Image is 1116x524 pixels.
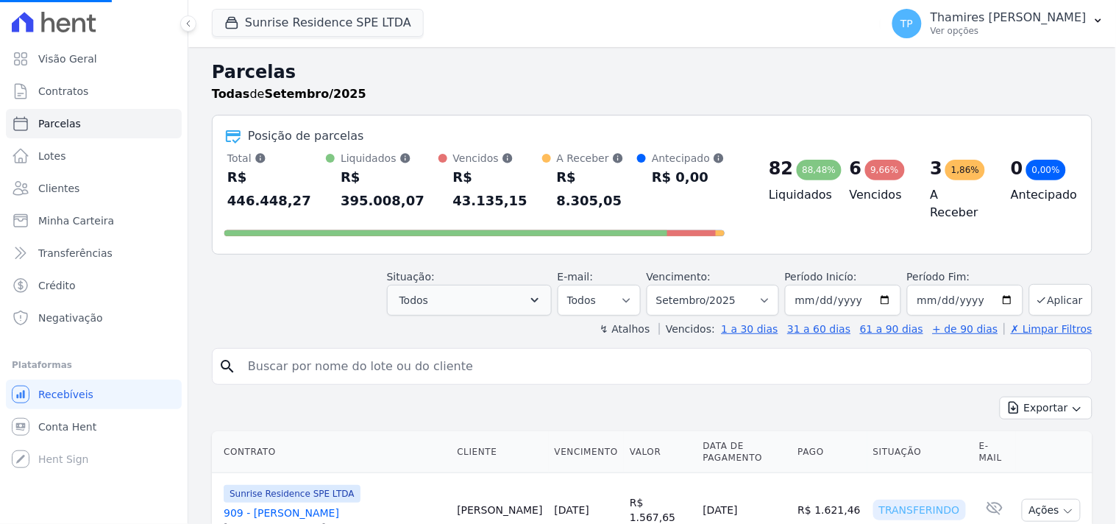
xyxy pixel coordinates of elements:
p: Ver opções [931,25,1087,37]
label: Vencimento: [647,271,711,283]
h2: Parcelas [212,59,1092,85]
a: Recebíveis [6,380,182,409]
span: Contratos [38,84,88,99]
label: ↯ Atalhos [600,323,650,335]
div: Antecipado [652,151,725,166]
a: [DATE] [555,504,589,516]
th: Contrato [212,431,451,473]
th: Valor [624,431,697,473]
span: Visão Geral [38,52,97,66]
h4: Liquidados [769,186,826,204]
a: Parcelas [6,109,182,138]
a: 1 a 30 dias [722,323,778,335]
span: Transferências [38,246,113,261]
label: Situação: [387,271,435,283]
button: Aplicar [1029,284,1092,316]
i: search [218,358,236,375]
div: R$ 395.008,07 [341,166,438,213]
span: Todos [399,291,428,309]
span: Recebíveis [38,387,93,402]
strong: Todas [212,87,250,101]
button: Ações [1022,499,1081,522]
div: R$ 0,00 [652,166,725,189]
div: 82 [769,157,793,180]
p: Thamires [PERSON_NAME] [931,10,1087,25]
th: E-mail [973,431,1016,473]
label: E-mail: [558,271,594,283]
a: Negativação [6,303,182,333]
button: Exportar [1000,397,1092,419]
button: Todos [387,285,552,316]
div: R$ 8.305,05 [557,166,638,213]
a: ✗ Limpar Filtros [1004,323,1092,335]
a: Minha Carteira [6,206,182,236]
label: Período Inicío: [785,271,857,283]
span: TP [900,18,913,29]
a: Transferências [6,238,182,268]
h4: Antecipado [1011,186,1068,204]
a: Contratos [6,77,182,106]
span: Crédito [38,278,76,293]
div: 9,66% [865,160,905,180]
strong: Setembro/2025 [265,87,366,101]
label: Período Fim: [907,269,1023,285]
label: Vencidos: [659,323,715,335]
a: Crédito [6,271,182,300]
div: Total [227,151,326,166]
h4: A Receber [931,186,988,222]
span: Parcelas [38,116,81,131]
div: Liquidados [341,151,438,166]
div: Transferindo [873,500,966,520]
p: de [212,85,366,103]
div: R$ 43.135,15 [453,166,542,213]
div: Vencidos [453,151,542,166]
th: Situação [867,431,973,473]
a: Clientes [6,174,182,203]
th: Data de Pagamento [697,431,792,473]
span: Sunrise Residence SPE LTDA [224,485,360,503]
div: 3 [931,157,943,180]
span: Conta Hent [38,419,96,434]
a: 61 a 90 dias [860,323,923,335]
input: Buscar por nome do lote ou do cliente [239,352,1086,381]
th: Vencimento [549,431,624,473]
a: Lotes [6,141,182,171]
span: Minha Carteira [38,213,114,228]
a: Conta Hent [6,412,182,442]
h4: Vencidos [850,186,907,204]
div: A Receber [557,151,638,166]
a: Visão Geral [6,44,182,74]
a: 31 a 60 dias [787,323,850,335]
button: TP Thamires [PERSON_NAME] Ver opções [881,3,1116,44]
div: 88,48% [797,160,842,180]
div: R$ 446.448,27 [227,166,326,213]
div: Posição de parcelas [248,127,364,145]
div: 6 [850,157,862,180]
div: 0 [1011,157,1023,180]
div: 0,00% [1026,160,1066,180]
span: Lotes [38,149,66,163]
div: 1,86% [945,160,985,180]
th: Cliente [451,431,548,473]
span: Clientes [38,181,79,196]
div: Plataformas [12,356,176,374]
span: Negativação [38,311,103,325]
th: Pago [792,431,867,473]
button: Sunrise Residence SPE LTDA [212,9,424,37]
a: + de 90 dias [933,323,998,335]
